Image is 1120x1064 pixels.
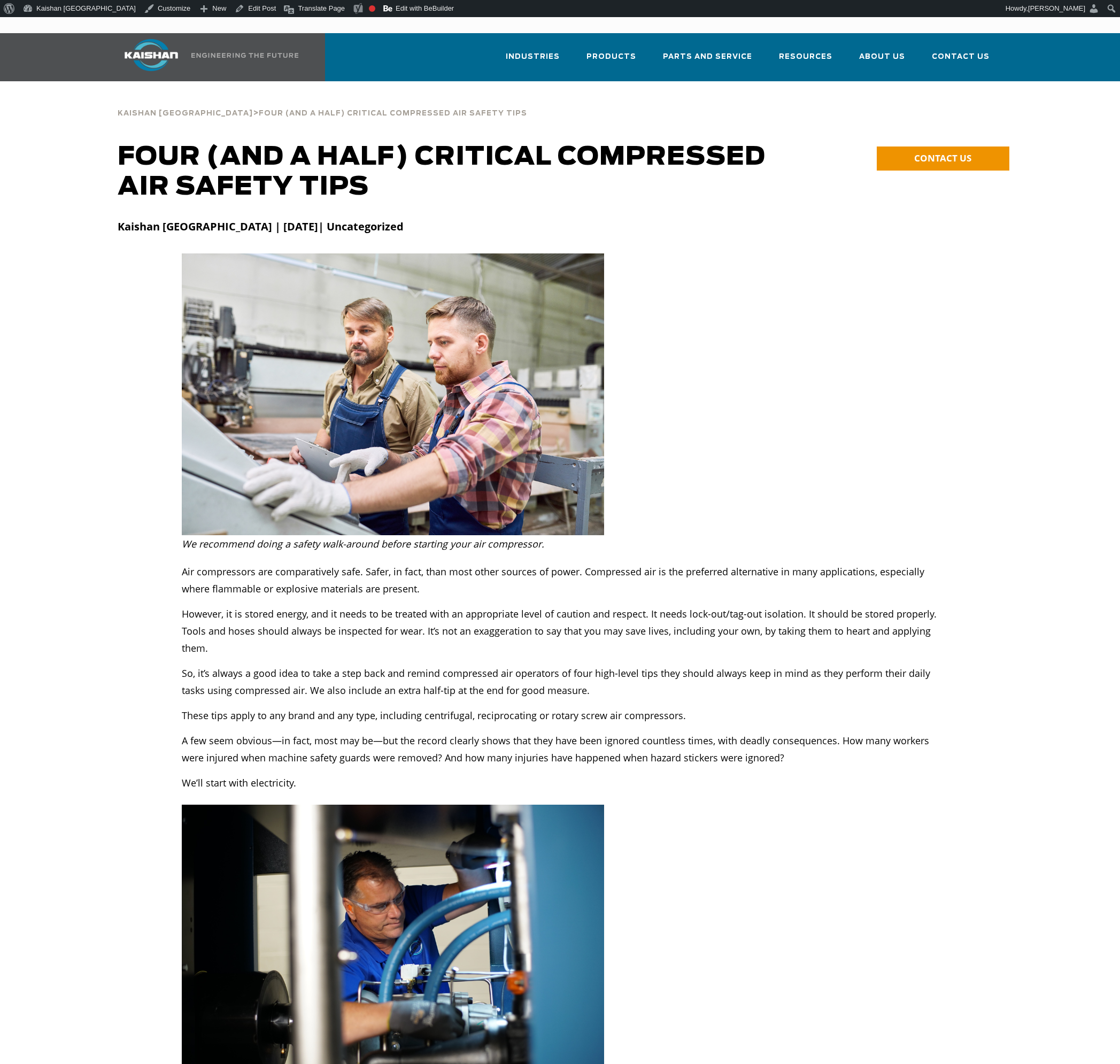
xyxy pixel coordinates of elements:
[182,253,604,535] img: Air compressor safety inspection
[779,43,832,79] a: Resources
[182,537,544,550] em: We recommend doing a safety walk-around before starting your air compressor.
[877,147,1009,171] a: CONTACT US
[191,53,298,58] img: Engineering the future
[932,43,990,79] a: Contact Us
[182,732,939,766] p: A few seem obvious—in fact, most may be—but the record clearly shows that they have been ignored ...
[118,97,527,122] div: >
[182,605,939,657] p: However, it is stored energy, and it needs to be treated with an appropriate level of caution and...
[182,707,939,724] p: These tips apply to any brand and any type, including centrifugal, reciprocating or rotary screw ...
[182,774,939,791] p: We’ll start with electricity.
[506,43,560,79] a: Industries
[118,219,404,234] strong: Kaishan [GEOGRAPHIC_DATA] | [DATE]| Uncategorized
[182,665,939,699] p: So, it’s always a good idea to take a step back and remind compressed air operators of four high-...
[111,33,300,81] a: Kaishan USA
[118,142,778,202] h1: Four (and a Half) Critical Compressed Air Safety Tips
[118,108,253,118] a: Kaishan [GEOGRAPHIC_DATA]
[663,51,752,63] span: Parts and Service
[779,51,832,63] span: Resources
[932,51,990,63] span: Contact Us
[118,110,253,117] span: Kaishan [GEOGRAPHIC_DATA]
[506,51,560,63] span: Industries
[859,43,905,79] a: About Us
[259,108,527,118] a: Four (and a Half) Critical Compressed Air Safety Tips
[859,51,905,63] span: About Us
[914,152,971,164] span: CONTACT US
[663,43,752,79] a: Parts and Service
[259,110,527,117] span: Four (and a Half) Critical Compressed Air Safety Tips
[586,51,636,63] span: Products
[111,39,191,71] img: kaishan logo
[369,5,375,12] div: Focus keyphrase not set
[182,563,939,597] p: Air compressors are comparatively safe. Safer, in fact, than most other sources of power. Compres...
[586,43,636,79] a: Products
[1028,4,1085,12] span: [PERSON_NAME]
